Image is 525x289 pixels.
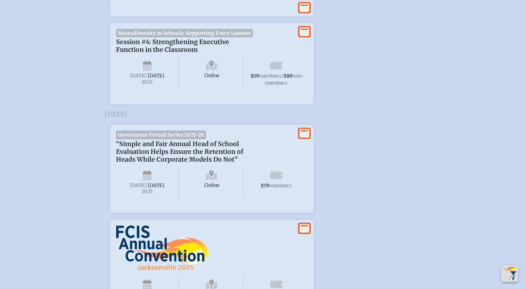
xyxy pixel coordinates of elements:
[130,182,147,188] span: [DATE]
[283,73,292,79] span: $89
[116,225,209,271] img: FCIS Convention 2025
[122,79,173,85] span: 2025
[122,189,173,194] span: 2025
[265,72,304,86] span: non-members
[116,38,229,54] span: Session #4: Strengthening Executive Function in the Classroom
[502,266,517,281] img: To the top
[105,111,421,118] h3: [DATE]
[116,131,206,139] span: Governance Virtual Series 2025-26
[250,73,259,79] span: $59
[148,73,164,79] span: [DATE]
[259,72,281,79] span: members
[180,168,243,197] span: Online
[180,58,243,89] span: Online
[261,183,269,189] span: $79
[281,72,283,79] span: /
[148,182,164,188] span: [DATE]
[130,73,147,79] span: [DATE]
[501,265,518,282] button: Scroll Top
[116,29,253,37] span: Neurodiversity in Schools: Supporting Every Learner
[116,140,243,163] span: “Simple and Fair Annual Head of School Evaluation Helps Ensure the Retention of Heads While Corpo...
[269,182,292,188] span: members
